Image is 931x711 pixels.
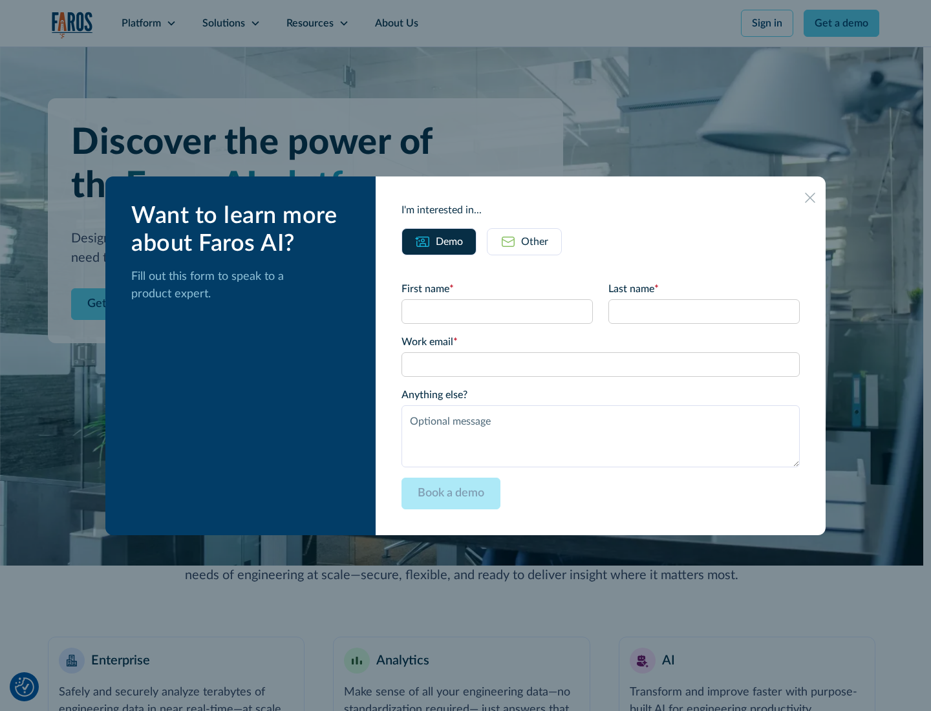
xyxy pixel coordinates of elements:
[401,387,800,403] label: Anything else?
[131,268,355,303] p: Fill out this form to speak to a product expert.
[436,234,463,249] div: Demo
[401,281,800,509] form: Email Form
[401,478,500,509] input: Book a demo
[401,202,800,218] div: I'm interested in...
[608,281,800,297] label: Last name
[521,234,548,249] div: Other
[401,281,593,297] label: First name
[401,334,800,350] label: Work email
[131,202,355,258] div: Want to learn more about Faros AI?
